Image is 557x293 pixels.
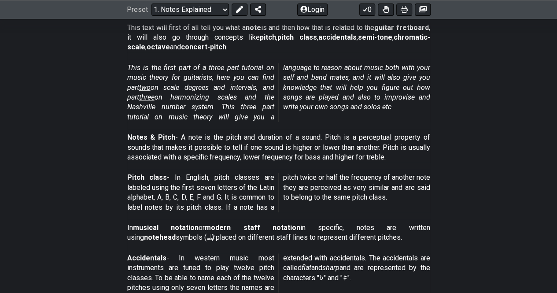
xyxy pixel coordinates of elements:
em: sharp [322,263,339,272]
strong: pitch [260,33,276,41]
p: - In English, pitch classes are labeled using the first seven letters of the Latin alphabet, A, B... [127,173,430,212]
span: two [139,83,151,92]
p: This text will first of all tell you what a is and then how that is related to the , it will also... [127,23,430,52]
button: Share Preset [250,4,266,16]
strong: octave [147,43,170,51]
button: Print [396,4,412,16]
em: flat [302,263,311,272]
strong: modern staff notation [205,223,300,232]
span: Preset [127,6,148,14]
p: - A note is the pitch and duration of a sound. Pitch is a perceptual property of sounds that make... [127,133,430,162]
strong: notehead [144,233,176,241]
select: Preset [151,4,229,16]
button: Create image [415,4,431,16]
button: Edit Preset [232,4,247,16]
strong: pitch class [277,33,317,41]
p: In or in specific, notes are written using symbols (𝅝 𝅗𝅥 𝅘𝅥 𝅘𝅥𝅮) placed on different staff lines to r... [127,223,430,243]
strong: Accidentals [127,254,166,262]
strong: guitar fretboard [374,23,429,32]
strong: concert-pitch [181,43,226,51]
p: - In western music most instruments are tuned to play twelve pitch classes. To be able to name ea... [127,253,430,293]
strong: Pitch class [127,173,167,182]
strong: musical notation [133,223,199,232]
strong: accidentals [318,33,357,41]
em: This is the first part of a three part tutorial on music theory for guitarists, here you can find... [127,63,430,121]
span: three [139,93,155,101]
strong: semi-tone [358,33,392,41]
strong: note [246,23,261,32]
button: Toggle Dexterity for all fretkits [378,4,394,16]
strong: Notes & Pitch [127,133,175,141]
button: 0 [359,4,375,16]
button: Login [297,4,328,16]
